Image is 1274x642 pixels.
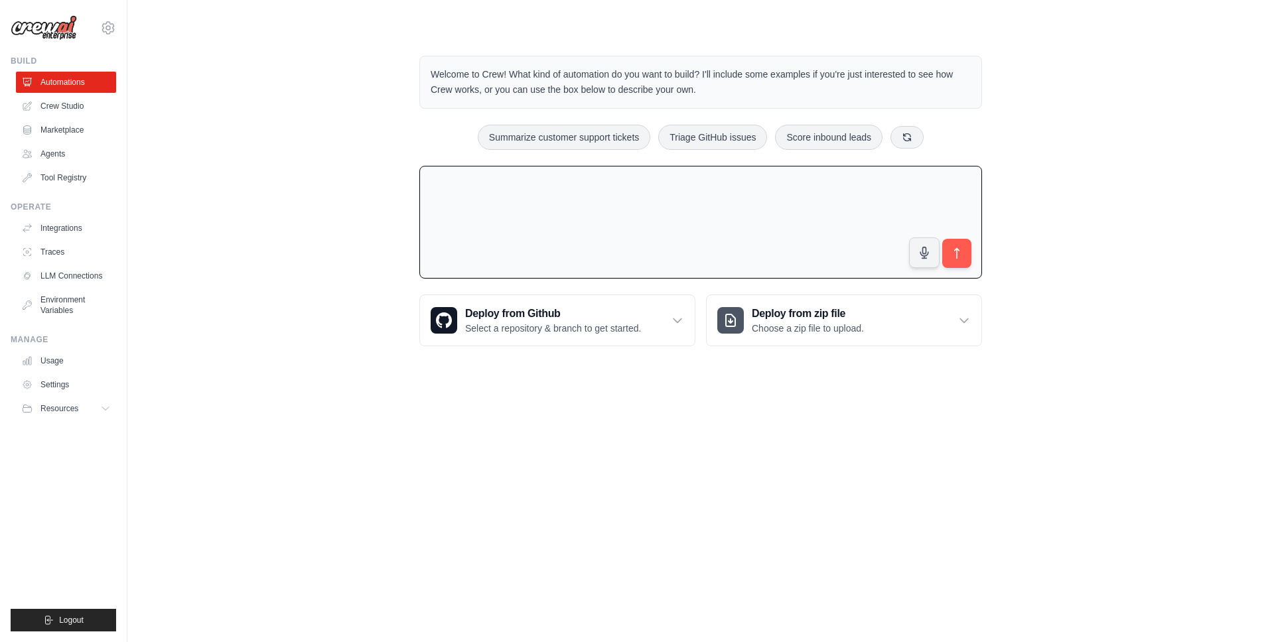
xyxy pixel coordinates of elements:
p: Welcome to Crew! What kind of automation do you want to build? I'll include some examples if you'... [431,67,971,97]
a: Crew Studio [16,96,116,117]
div: Manage [11,334,116,345]
a: Usage [16,350,116,371]
a: Integrations [16,218,116,239]
button: Score inbound leads [775,125,883,150]
a: Tool Registry [16,167,116,188]
a: Marketplace [16,119,116,141]
h3: Deploy from zip file [752,306,864,322]
span: Logout [59,615,84,625]
button: Triage GitHub issues [658,125,767,150]
div: Operate [11,202,116,212]
p: Choose a zip file to upload. [752,322,864,335]
p: Select a repository & branch to get started. [465,322,641,335]
a: Settings [16,374,116,395]
a: Automations [16,72,116,93]
a: Traces [16,241,116,263]
a: Environment Variables [16,289,116,321]
h3: Deploy from Github [465,306,641,322]
a: LLM Connections [16,265,116,287]
span: Resources [40,403,78,414]
button: Summarize customer support tickets [478,125,650,150]
iframe: Chat Widget [1208,578,1274,642]
img: Logo [11,15,77,40]
div: Build [11,56,116,66]
a: Agents [16,143,116,164]
button: Logout [11,609,116,631]
button: Resources [16,398,116,419]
